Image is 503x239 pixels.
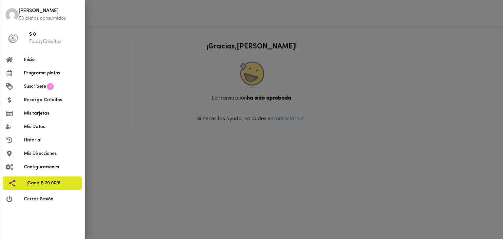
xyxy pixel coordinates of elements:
span: Mis tarjetas [24,110,79,117]
span: Historial [24,137,79,144]
span: Suscríbete [24,83,46,90]
span: [PERSON_NAME] [19,8,79,15]
p: 53 platos consumidos [19,15,79,22]
span: $ 0 [29,31,79,39]
span: Mis Datos [24,123,79,130]
p: FoodyCréditos [29,38,79,45]
span: Inicio [24,56,79,63]
span: Programa platos [24,70,79,77]
iframe: Messagebird Livechat Widget [465,201,496,232]
img: foody-creditos-black.png [8,33,18,43]
span: Cerrar Sesión [24,196,79,203]
span: Recarga Créditos [24,97,79,103]
span: Mis Direcciones [24,150,79,157]
span: ¡Gana $ 20.000! [27,180,77,187]
span: Configuraciones [24,164,79,171]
